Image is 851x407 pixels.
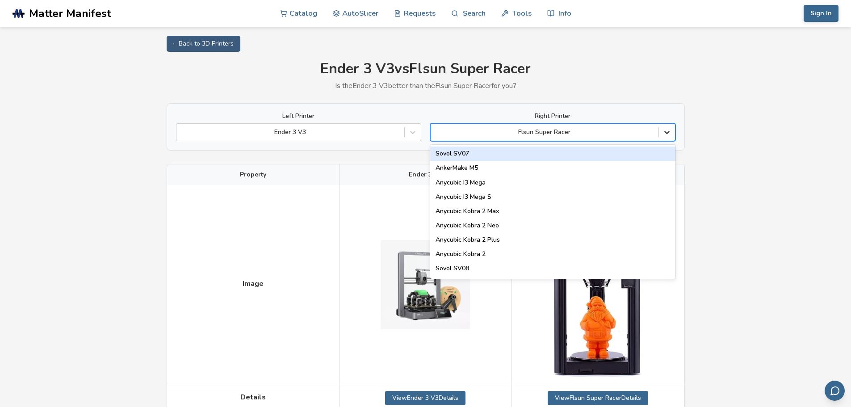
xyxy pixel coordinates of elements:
div: Anycubic Kobra 2 Neo [430,218,675,233]
input: Ender 3 V3 [181,129,183,136]
div: Anycubic I3 Mega [430,176,675,190]
img: Flsun Super Racer [553,192,643,377]
input: Flsun Super RacerSovol SV07AnkerMake M5Anycubic I3 MegaAnycubic I3 Mega SAnycubic Kobra 2 MaxAnyc... [435,129,437,136]
p: Is the Ender 3 V3 better than the Flsun Super Racer for you? [167,82,685,90]
button: Send feedback via email [825,381,845,401]
a: ViewEnder 3 V3Details [385,391,465,405]
div: Anycubic Kobra 2 [430,247,675,261]
span: Ender 3 V3 [409,171,442,178]
div: Sovol SV08 [430,261,675,276]
a: ← Back to 3D Printers [167,36,240,52]
span: Image [243,280,264,288]
div: AnkerMake M5 [430,161,675,175]
label: Left Printer [176,113,421,120]
img: Ender 3 V3 [381,240,470,329]
div: Sovol SV07 [430,147,675,161]
div: Anycubic I3 Mega S [430,190,675,204]
div: Anycubic Kobra 2 Plus [430,233,675,247]
span: Matter Manifest [29,7,111,20]
div: Anycubic Kobra 2 Max [430,204,675,218]
label: Right Printer [430,113,675,120]
h1: Ender 3 V3 vs Flsun Super Racer [167,61,685,77]
span: Property [240,171,266,178]
a: ViewFlsun Super RacerDetails [548,391,648,405]
div: Creality Hi [430,276,675,290]
span: Details [240,393,266,401]
button: Sign In [804,5,838,22]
